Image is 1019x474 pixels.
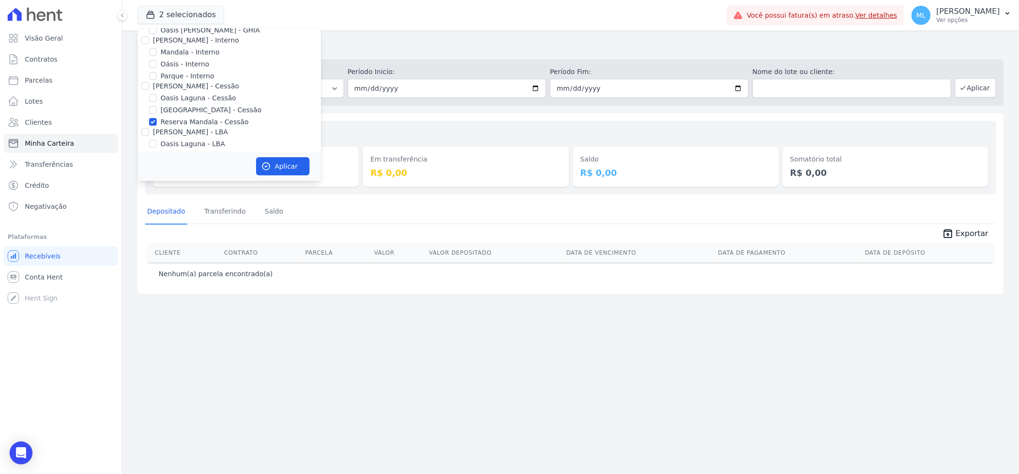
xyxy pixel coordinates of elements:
[161,105,261,115] label: [GEOGRAPHIC_DATA] - Cessão
[4,176,118,195] a: Crédito
[25,97,43,106] span: Lotes
[138,38,1004,55] h2: Minha Carteira
[790,166,981,179] dd: R$ 0,00
[256,157,310,175] button: Aplicar
[916,12,926,19] span: ML
[370,243,425,262] th: Valor
[4,268,118,287] a: Conta Hent
[138,6,224,24] button: 2 selecionados
[161,117,248,127] label: Reserva Mandala - Cessão
[425,243,563,262] th: Valor Depositado
[752,67,951,77] label: Nome do lote ou cliente:
[161,151,231,161] label: Oasis Laguna - LBA 2
[4,92,118,111] a: Lotes
[370,166,561,179] dd: R$ 0,00
[263,200,285,225] a: Saldo
[153,82,239,90] label: [PERSON_NAME] - Cessão
[934,228,996,241] a: unarchive Exportar
[153,36,239,44] label: [PERSON_NAME] - Interno
[4,155,118,174] a: Transferências
[550,67,749,77] label: Período Fim:
[936,7,1000,16] p: [PERSON_NAME]
[25,202,67,211] span: Negativação
[4,29,118,48] a: Visão Geral
[25,33,63,43] span: Visão Geral
[370,154,561,164] dt: Em transferência
[153,128,228,136] label: [PERSON_NAME] - LBA
[4,113,118,132] a: Clientes
[25,118,52,127] span: Clientes
[4,71,118,90] a: Parcelas
[4,50,118,69] a: Contratos
[25,54,57,64] span: Contratos
[301,243,370,262] th: Parcela
[4,197,118,216] a: Negativação
[25,160,73,169] span: Transferências
[580,166,771,179] dd: R$ 0,00
[861,243,994,262] th: Data de Depósito
[747,11,897,21] span: Você possui fatura(s) em atraso.
[25,75,53,85] span: Parcelas
[161,47,219,57] label: Mandala - Interno
[161,59,209,69] label: Oásis - Interno
[161,93,236,103] label: Oasis Laguna - Cessão
[161,25,260,35] label: Oasis [PERSON_NAME] - GHIA
[203,200,248,225] a: Transferindo
[4,134,118,153] a: Minha Carteira
[147,243,220,262] th: Cliente
[8,231,114,243] div: Plataformas
[714,243,861,262] th: Data de Pagamento
[161,71,214,81] label: Parque - Interno
[348,67,547,77] label: Período Inicío:
[955,78,996,97] button: Aplicar
[942,228,954,239] i: unarchive
[159,269,273,279] p: Nenhum(a) parcela encontrado(a)
[10,442,32,464] div: Open Intercom Messenger
[25,272,63,282] span: Conta Hent
[145,200,187,225] a: Depositado
[790,154,981,164] dt: Somatório total
[955,228,988,239] span: Exportar
[4,247,118,266] a: Recebíveis
[220,243,301,262] th: Contrato
[936,16,1000,24] p: Ver opções
[25,251,61,261] span: Recebíveis
[562,243,714,262] th: Data de Vencimento
[161,139,225,149] label: Oasis Laguna - LBA
[25,139,74,148] span: Minha Carteira
[25,181,49,190] span: Crédito
[580,154,771,164] dt: Saldo
[856,11,898,19] a: Ver detalhes
[904,2,1019,29] button: ML [PERSON_NAME] Ver opções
